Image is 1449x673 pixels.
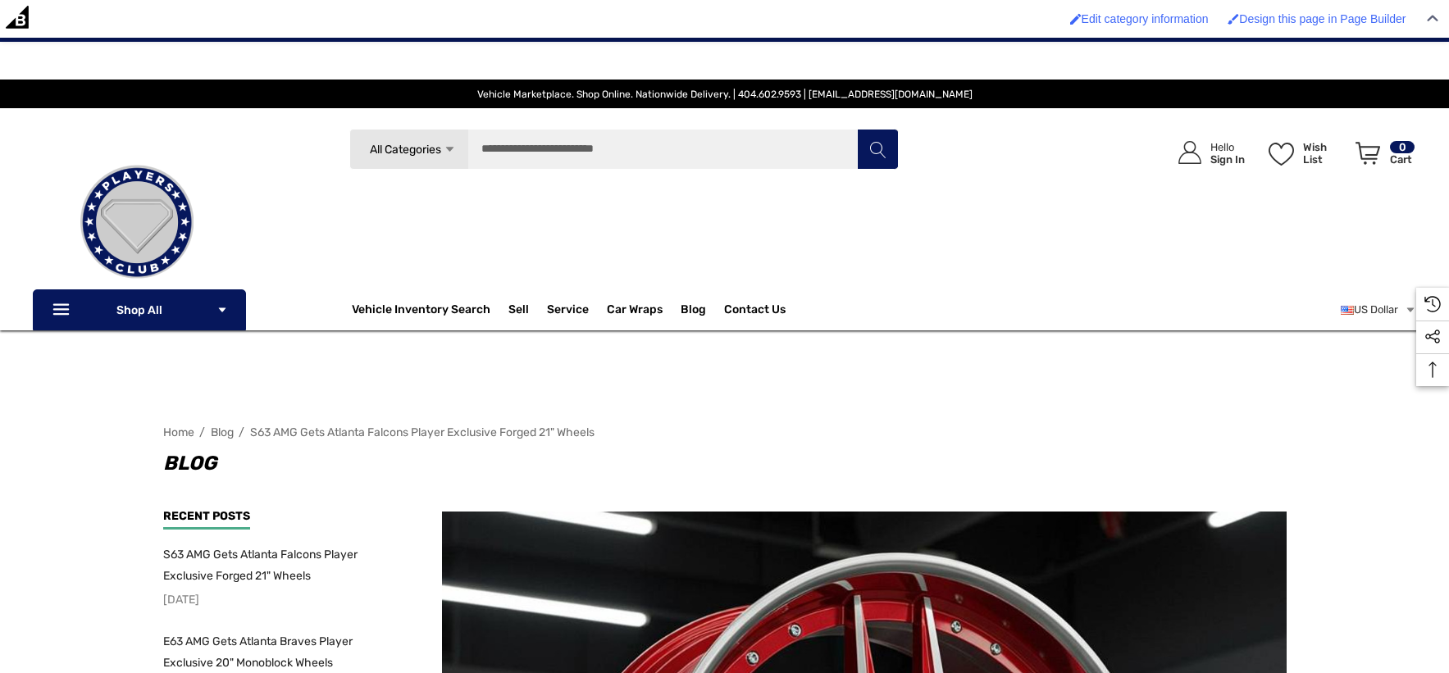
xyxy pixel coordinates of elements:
[163,425,194,439] a: Home
[211,425,234,439] a: Blog
[1062,4,1217,34] a: Enabled brush for category edit Edit category information
[163,544,385,587] a: S63 AMG Gets Atlanta Falcons Player Exclusive Forged 21" Wheels
[1082,12,1209,25] span: Edit category information
[1210,141,1245,153] p: Hello
[1390,141,1415,153] p: 0
[216,304,228,316] svg: Icon Arrow Down
[1219,4,1414,34] a: Enabled brush for page builder edit. Design this page in Page Builder
[1390,153,1415,166] p: Cart
[349,129,468,170] a: All Categories Icon Arrow Down Icon Arrow Up
[1070,13,1082,25] img: Enabled brush for category edit
[163,447,1287,480] h1: Blog
[1210,153,1245,166] p: Sign In
[250,425,595,439] a: S63 AMG Gets Atlanta Falcons Player Exclusive Forged 21" Wheels
[1424,296,1441,312] svg: Recently Viewed
[547,302,589,321] a: Service
[1424,329,1441,345] svg: Social Media
[1178,141,1201,164] svg: Icon User Account
[508,302,529,321] span: Sell
[1303,141,1346,166] p: Wish List
[1427,15,1438,22] img: Close Admin Bar
[369,143,440,157] span: All Categories
[163,548,358,583] span: S63 AMG Gets Atlanta Falcons Player Exclusive Forged 21" Wheels
[163,509,250,523] span: Recent Posts
[352,302,490,321] a: Vehicle Inventory Search
[33,289,246,330] p: Shop All
[163,589,385,611] p: [DATE]
[724,302,786,321] a: Contact Us
[857,129,898,170] button: Search
[444,143,456,156] svg: Icon Arrow Down
[1341,293,1416,326] a: USD
[163,418,1287,447] nav: Breadcrumb
[477,89,973,100] span: Vehicle Marketplace. Shop Online. Nationwide Delivery. | 404.602.9593 | [EMAIL_ADDRESS][DOMAIN_NAME]
[1261,125,1348,181] a: Wish List Wish List
[607,302,663,321] span: Car Wraps
[1228,13,1239,25] img: Enabled brush for page builder edit.
[1239,12,1406,25] span: Design this page in Page Builder
[51,301,75,320] svg: Icon Line
[607,293,681,326] a: Car Wraps
[1416,362,1449,378] svg: Top
[681,302,706,321] a: Blog
[163,634,353,670] span: E63 AMG Gets Atlanta Braves Player Exclusive 20" Monoblock Wheels
[1348,125,1416,189] a: Cart with 0 items
[1269,143,1294,166] svg: Wish List
[55,140,219,304] img: Players Club | Cars For Sale
[508,293,547,326] a: Sell
[1160,125,1253,181] a: Sign in
[1356,142,1380,165] svg: Review Your Cart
